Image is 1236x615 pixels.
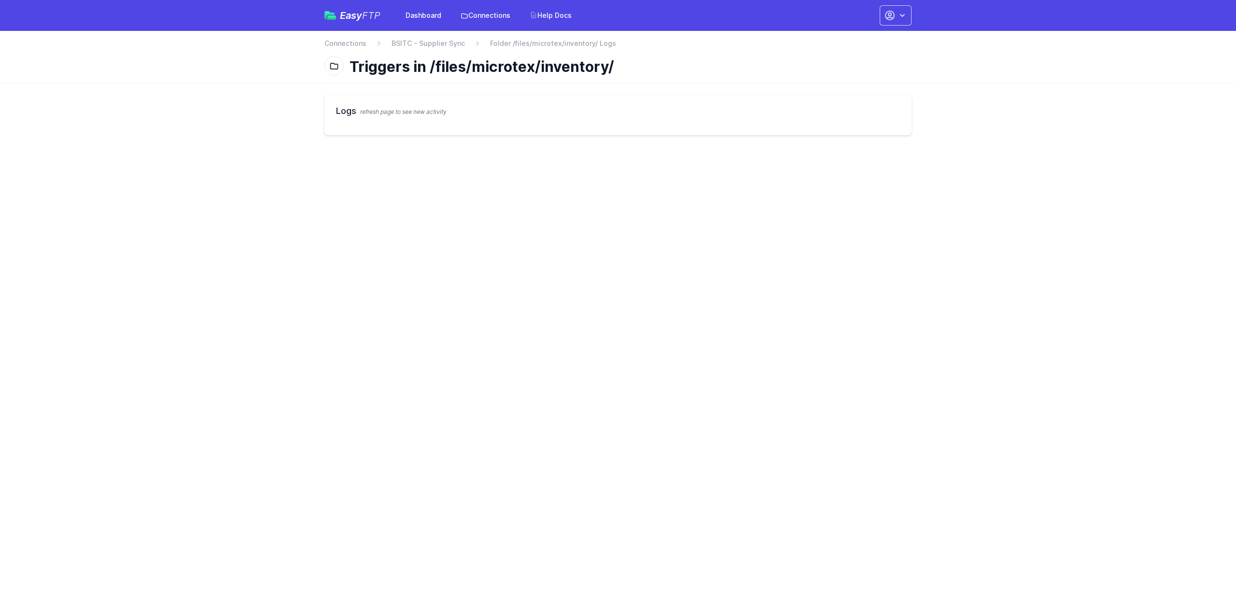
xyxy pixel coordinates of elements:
[324,11,336,20] img: easyftp_logo.png
[524,7,577,24] a: Help Docs
[350,58,904,75] h1: Triggers in /files/microtex/inventory/
[336,104,900,118] h2: Logs
[455,7,516,24] a: Connections
[362,10,380,21] span: FTP
[340,11,380,20] span: Easy
[324,39,912,54] nav: Breadcrumb
[392,39,465,48] a: BSITC - Supplier Sync
[400,7,447,24] a: Dashboard
[360,108,447,115] span: refresh page to see new activity
[324,11,380,20] a: EasyFTP
[490,39,616,48] span: Folder /files/microtex/inventory/ Logs
[324,39,366,48] a: Connections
